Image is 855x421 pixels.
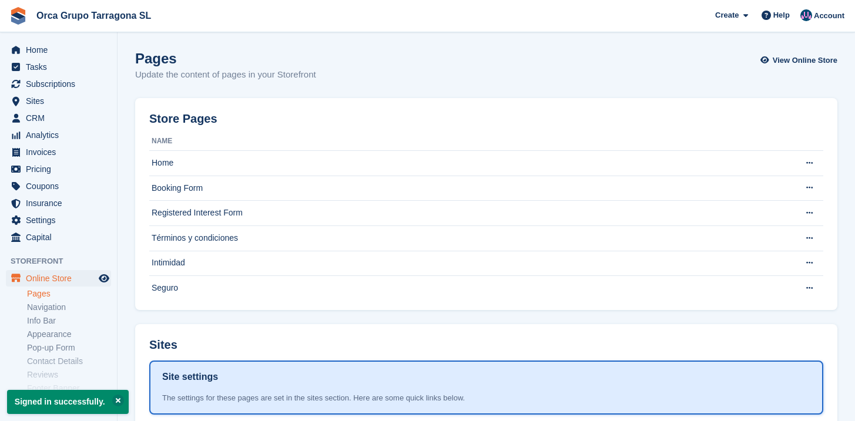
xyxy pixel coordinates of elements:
[763,50,837,70] a: View Online Store
[6,110,111,126] a: menu
[6,59,111,75] a: menu
[26,178,96,194] span: Coupons
[6,127,111,143] a: menu
[149,132,790,151] th: Name
[27,288,111,299] a: Pages
[149,251,790,276] td: Intimidad
[26,110,96,126] span: CRM
[773,55,837,66] span: View Online Store
[26,59,96,75] span: Tasks
[6,178,111,194] a: menu
[6,144,111,160] a: menu
[26,42,96,58] span: Home
[6,93,111,109] a: menu
[27,369,111,380] a: Reviews
[26,212,96,228] span: Settings
[149,201,790,226] td: Registered Interest Form
[26,144,96,160] span: Invoices
[6,229,111,245] a: menu
[149,176,790,201] td: Booking Form
[27,302,111,313] a: Navigation
[27,342,111,353] a: Pop-up Form
[800,9,812,21] img: ADMIN MANAGMENT
[26,229,96,245] span: Capital
[162,370,218,384] h1: Site settings
[27,315,111,326] a: Info Bar
[6,76,111,92] a: menu
[97,271,111,285] a: Preview store
[162,392,810,404] div: The settings for these pages are set in the sites section. Here are some quick links below.
[135,50,316,66] h1: Pages
[773,9,790,21] span: Help
[26,195,96,211] span: Insurance
[32,6,156,25] a: Orca Grupo Tarragona SL
[26,93,96,109] span: Sites
[26,76,96,92] span: Subscriptions
[26,127,96,143] span: Analytics
[6,270,111,287] a: menu
[27,356,111,367] a: Contact Details
[6,195,111,211] a: menu
[149,225,790,251] td: Términos y condiciones
[26,161,96,177] span: Pricing
[715,9,739,21] span: Create
[6,42,111,58] a: menu
[149,276,790,301] td: Seguro
[27,383,111,394] a: Footer Banner
[149,112,217,126] h2: Store Pages
[9,7,27,25] img: stora-icon-8386f47178a22dfd0bd8f6a31ec36ba5ce8667c1dd55bd0f319d3a0aa187defe.svg
[149,151,790,176] td: Home
[6,212,111,228] a: menu
[7,390,129,414] p: Signed in successfully.
[135,68,316,82] p: Update the content of pages in your Storefront
[6,161,111,177] a: menu
[814,10,844,22] span: Account
[149,338,177,352] h2: Sites
[27,329,111,340] a: Appearance
[26,270,96,287] span: Online Store
[11,255,117,267] span: Storefront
